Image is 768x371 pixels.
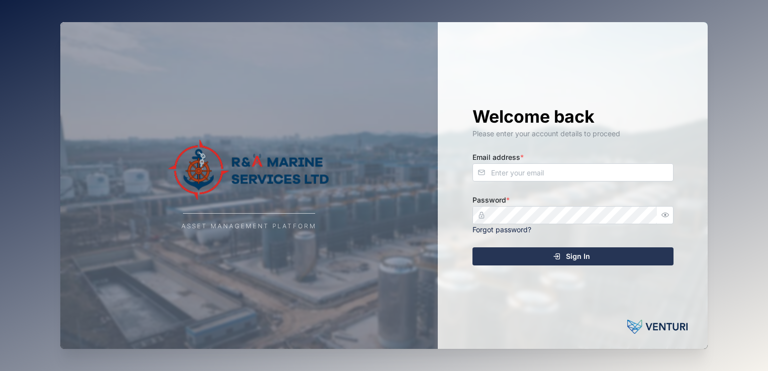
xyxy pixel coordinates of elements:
label: Password [472,195,510,206]
a: Forgot password? [472,225,531,234]
div: Asset Management Platform [181,222,317,231]
label: Email address [472,152,524,163]
img: Powered by: Venturi [627,317,688,337]
button: Sign In [472,247,674,265]
div: Please enter your account details to proceed [472,128,674,139]
img: Company Logo [149,140,350,200]
input: Enter your email [472,163,674,181]
h1: Welcome back [472,106,674,128]
span: Sign In [566,248,590,265]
